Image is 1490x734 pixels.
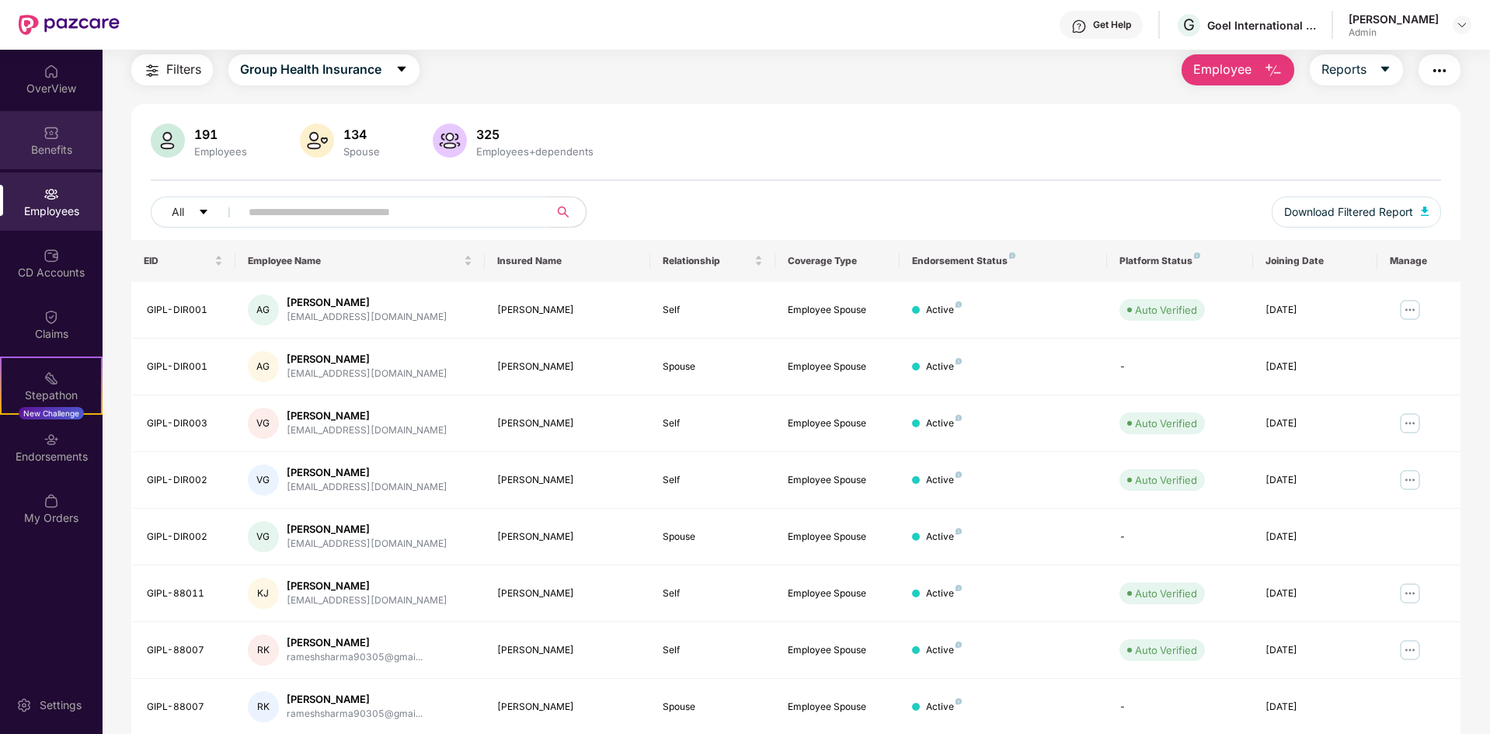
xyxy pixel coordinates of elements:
div: GIPL-DIR002 [147,473,223,488]
img: svg+xml;base64,PHN2ZyBpZD0iSG9tZSIgeG1sbnM9Imh0dHA6Ly93d3cudzMub3JnLzIwMDAvc3ZnIiB3aWR0aD0iMjAiIG... [44,64,59,79]
img: svg+xml;base64,PHN2ZyBpZD0iRW5kb3JzZW1lbnRzIiB4bWxucz0iaHR0cDovL3d3dy53My5vcmcvMjAwMC9zdmciIHdpZH... [44,432,59,447]
div: Employees+dependents [473,145,597,158]
img: svg+xml;base64,PHN2ZyBpZD0iQmVuZWZpdHMiIHhtbG5zPSJodHRwOi8vd3d3LnczLm9yZy8yMDAwL3N2ZyIgd2lkdGg9Ij... [44,125,59,141]
div: 191 [191,127,250,142]
div: Goel International Private Limited [1207,18,1316,33]
span: G [1183,16,1195,34]
div: Auto Verified [1135,302,1197,318]
img: manageButton [1398,297,1422,322]
img: svg+xml;base64,PHN2ZyB4bWxucz0iaHR0cDovL3d3dy53My5vcmcvMjAwMC9zdmciIHdpZHRoPSI4IiBoZWlnaHQ9IjgiIH... [956,301,962,308]
img: svg+xml;base64,PHN2ZyB4bWxucz0iaHR0cDovL3d3dy53My5vcmcvMjAwMC9zdmciIHdpZHRoPSI4IiBoZWlnaHQ9IjgiIH... [956,528,962,534]
img: manageButton [1398,581,1422,606]
div: [PERSON_NAME] [287,409,447,423]
img: svg+xml;base64,PHN2ZyB4bWxucz0iaHR0cDovL3d3dy53My5vcmcvMjAwMC9zdmciIHdpZHRoPSIyMSIgaGVpZ2h0PSIyMC... [44,370,59,386]
img: manageButton [1398,638,1422,663]
button: Group Health Insurancecaret-down [228,54,419,85]
span: Employee Name [248,255,461,267]
div: Auto Verified [1135,586,1197,601]
div: [DATE] [1265,700,1365,715]
div: Spouse [663,530,762,544]
div: Auto Verified [1135,472,1197,488]
div: Auto Verified [1135,642,1197,658]
img: svg+xml;base64,PHN2ZyB4bWxucz0iaHR0cDovL3d3dy53My5vcmcvMjAwMC9zdmciIHdpZHRoPSIyNCIgaGVpZ2h0PSIyNC... [1430,61,1449,80]
div: [EMAIL_ADDRESS][DOMAIN_NAME] [287,537,447,551]
div: 325 [473,127,597,142]
div: [DATE] [1265,586,1365,601]
div: Employee Spouse [788,303,887,318]
button: Allcaret-down [151,197,245,228]
img: svg+xml;base64,PHN2ZyB4bWxucz0iaHR0cDovL3d3dy53My5vcmcvMjAwMC9zdmciIHdpZHRoPSI4IiBoZWlnaHQ9IjgiIH... [956,471,962,478]
img: svg+xml;base64,PHN2ZyB4bWxucz0iaHR0cDovL3d3dy53My5vcmcvMjAwMC9zdmciIHdpZHRoPSI4IiBoZWlnaHQ9IjgiIH... [956,415,962,421]
div: [DATE] [1265,360,1365,374]
span: caret-down [1379,63,1391,77]
div: Active [926,360,962,374]
div: Self [663,643,762,658]
div: [PERSON_NAME] [287,635,423,650]
div: [PERSON_NAME] [497,643,639,658]
div: Auto Verified [1135,416,1197,431]
th: EID [131,240,235,282]
div: [PERSON_NAME] [497,530,639,544]
img: svg+xml;base64,PHN2ZyB4bWxucz0iaHR0cDovL3d3dy53My5vcmcvMjAwMC9zdmciIHhtbG5zOnhsaW5rPSJodHRwOi8vd3... [433,123,467,158]
div: Self [663,416,762,431]
div: Active [926,700,962,715]
img: svg+xml;base64,PHN2ZyBpZD0iU2V0dGluZy0yMHgyMCIgeG1sbnM9Imh0dHA6Ly93d3cudzMub3JnLzIwMDAvc3ZnIiB3aW... [16,697,32,713]
div: [PERSON_NAME] [287,465,447,480]
div: Active [926,586,962,601]
div: Spouse [340,145,383,158]
div: GIPL-DIR003 [147,416,223,431]
div: Spouse [663,700,762,715]
div: RK [248,691,279,722]
div: [PERSON_NAME] [497,473,639,488]
div: Employee Spouse [788,586,887,601]
div: Employee Spouse [788,416,887,431]
img: svg+xml;base64,PHN2ZyB4bWxucz0iaHR0cDovL3d3dy53My5vcmcvMjAwMC9zdmciIHdpZHRoPSI4IiBoZWlnaHQ9IjgiIH... [1009,252,1015,259]
div: rameshsharma90305@gmai... [287,650,423,665]
div: GIPL-DIR001 [147,303,223,318]
div: Employee Spouse [788,643,887,658]
div: GIPL-88011 [147,586,223,601]
div: [DATE] [1265,303,1365,318]
div: [PERSON_NAME] [497,586,639,601]
img: svg+xml;base64,PHN2ZyB4bWxucz0iaHR0cDovL3d3dy53My5vcmcvMjAwMC9zdmciIHhtbG5zOnhsaW5rPSJodHRwOi8vd3... [151,123,185,158]
div: Employee Spouse [788,473,887,488]
div: Spouse [663,360,762,374]
div: VG [248,521,279,552]
div: New Challenge [19,407,84,419]
button: Download Filtered Report [1272,197,1441,228]
img: svg+xml;base64,PHN2ZyB4bWxucz0iaHR0cDovL3d3dy53My5vcmcvMjAwMC9zdmciIHdpZHRoPSI4IiBoZWlnaHQ9IjgiIH... [956,358,962,364]
button: Filters [131,54,213,85]
img: svg+xml;base64,PHN2ZyB4bWxucz0iaHR0cDovL3d3dy53My5vcmcvMjAwMC9zdmciIHdpZHRoPSI4IiBoZWlnaHQ9IjgiIH... [956,698,962,704]
div: [PERSON_NAME] [287,692,423,707]
div: Self [663,586,762,601]
img: svg+xml;base64,PHN2ZyB4bWxucz0iaHR0cDovL3d3dy53My5vcmcvMjAwMC9zdmciIHdpZHRoPSI4IiBoZWlnaHQ9IjgiIH... [956,585,962,591]
div: GIPL-88007 [147,643,223,658]
img: svg+xml;base64,PHN2ZyBpZD0iQ2xhaW0iIHhtbG5zPSJodHRwOi8vd3d3LnczLm9yZy8yMDAwL3N2ZyIgd2lkdGg9IjIwIi... [44,309,59,325]
span: Employee [1193,60,1252,79]
img: svg+xml;base64,PHN2ZyBpZD0iQ0RfQWNjb3VudHMiIGRhdGEtbmFtZT0iQ0QgQWNjb3VudHMiIHhtbG5zPSJodHRwOi8vd3... [44,248,59,263]
div: RK [248,635,279,666]
img: svg+xml;base64,PHN2ZyB4bWxucz0iaHR0cDovL3d3dy53My5vcmcvMjAwMC9zdmciIHhtbG5zOnhsaW5rPSJodHRwOi8vd3... [1421,207,1429,216]
div: VG [248,408,279,439]
span: Group Health Insurance [240,60,381,79]
img: svg+xml;base64,PHN2ZyB4bWxucz0iaHR0cDovL3d3dy53My5vcmcvMjAwMC9zdmciIHdpZHRoPSI4IiBoZWlnaHQ9IjgiIH... [1194,252,1200,259]
span: caret-down [198,207,209,219]
div: GIPL-DIR002 [147,530,223,544]
img: svg+xml;base64,PHN2ZyB4bWxucz0iaHR0cDovL3d3dy53My5vcmcvMjAwMC9zdmciIHdpZHRoPSI4IiBoZWlnaHQ9IjgiIH... [956,642,962,648]
div: KJ [248,578,279,609]
img: svg+xml;base64,PHN2ZyB4bWxucz0iaHR0cDovL3d3dy53My5vcmcvMjAwMC9zdmciIHhtbG5zOnhsaW5rPSJodHRwOi8vd3... [1264,61,1283,80]
div: rameshsharma90305@gmai... [287,707,423,722]
div: [EMAIL_ADDRESS][DOMAIN_NAME] [287,367,447,381]
span: Relationship [663,255,750,267]
div: Self [663,303,762,318]
div: Employee Spouse [788,700,887,715]
div: [PERSON_NAME] [287,522,447,537]
div: [PERSON_NAME] [287,352,447,367]
div: [PERSON_NAME] [287,295,447,310]
span: caret-down [395,63,408,77]
div: [DATE] [1265,643,1365,658]
div: Active [926,303,962,318]
div: Active [926,530,962,544]
div: [EMAIL_ADDRESS][DOMAIN_NAME] [287,480,447,495]
span: EID [144,255,211,267]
